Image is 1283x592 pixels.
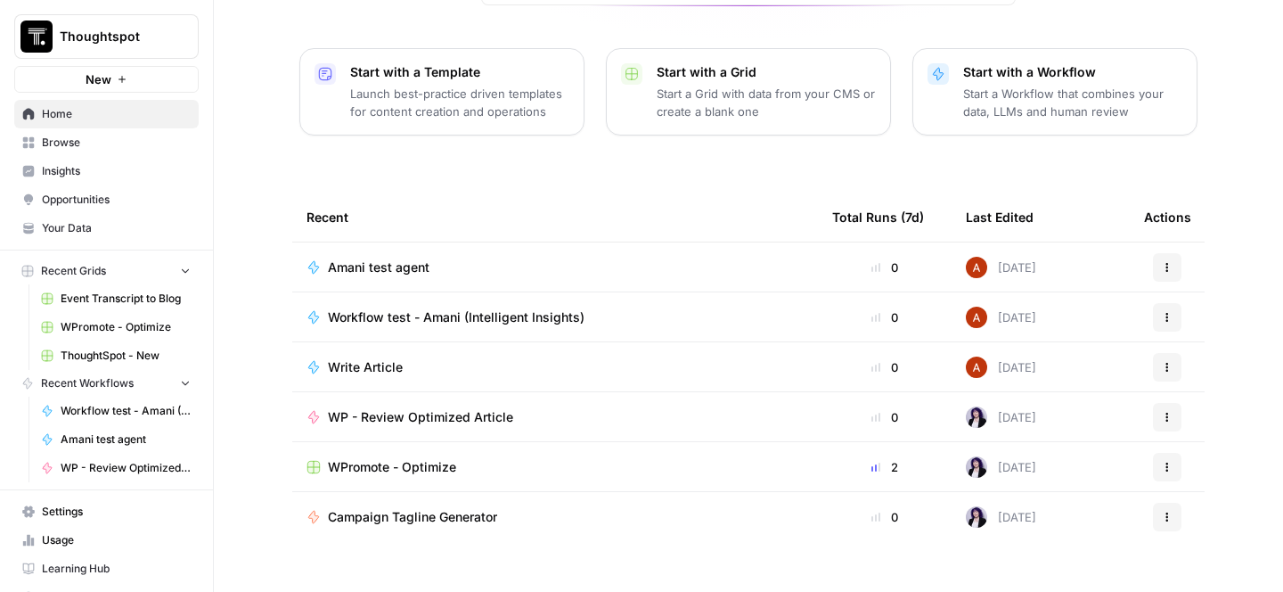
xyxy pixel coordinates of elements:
span: Home [42,106,191,122]
span: Event Transcript to Blog [61,291,191,307]
a: Home [14,100,199,128]
div: 0 [832,308,937,326]
div: [DATE] [966,307,1036,328]
p: Start a Workflow that combines your data, LLMs and human review [963,85,1182,120]
button: Start with a GridStart a Grid with data from your CMS or create a blank one [606,48,891,136]
a: Browse [14,128,199,157]
a: Campaign Tagline Generator [306,508,804,526]
div: [DATE] [966,506,1036,528]
p: Start with a Grid [657,63,876,81]
p: Launch best-practice driven templates for content creation and operations [350,85,569,120]
img: vrq4y4cr1c7o18g7bic8abpwgxlg [966,357,987,378]
span: WP - Review Optimized Article [61,460,191,476]
div: [DATE] [966,357,1036,378]
a: Event Transcript to Blog [33,284,199,313]
a: WPromote - Optimize [33,313,199,341]
span: Recent Grids [41,263,106,279]
span: WPromote - Optimize [61,319,191,335]
a: Workflow test - Amani (Intelligent Insights) [33,397,199,425]
div: 2 [832,458,937,476]
a: WP - Review Optimized Article [306,408,804,426]
a: Workflow test - Amani (Intelligent Insights) [306,308,804,326]
p: Start a Grid with data from your CMS or create a blank one [657,85,876,120]
div: 0 [832,259,937,276]
span: New [86,70,111,88]
span: Opportunities [42,192,191,208]
span: Your Data [42,220,191,236]
span: Insights [42,163,191,179]
a: Opportunities [14,185,199,214]
span: Campaign Tagline Generator [328,508,497,526]
img: tzasfqpy46zz9dbmxk44r2ls5vap [966,456,987,478]
a: Write Article [306,358,804,376]
span: Browse [42,135,191,151]
img: Thoughtspot Logo [20,21,53,53]
div: Recent [306,193,804,242]
a: Settings [14,497,199,526]
span: Learning Hub [42,561,191,577]
button: Workspace: Thoughtspot [14,14,199,59]
button: Start with a WorkflowStart a Workflow that combines your data, LLMs and human review [912,48,1197,136]
p: Start with a Template [350,63,569,81]
a: Usage [14,526,199,555]
span: Workflow test - Amani (Intelligent Insights) [61,403,191,419]
a: Amani test agent [306,259,804,276]
a: WP - Review Optimized Article [33,454,199,482]
div: Actions [1144,193,1191,242]
button: Recent Grids [14,258,199,284]
span: WP - Review Optimized Article [328,408,513,426]
div: 0 [832,408,937,426]
div: 0 [832,508,937,526]
span: WPromote - Optimize [328,458,456,476]
div: Total Runs (7d) [832,193,924,242]
a: Learning Hub [14,555,199,583]
a: ThoughtSpot - New [33,341,199,370]
span: Recent Workflows [41,375,134,391]
span: ThoughtSpot - New [61,348,191,364]
div: [DATE] [966,257,1036,278]
a: Your Data [14,214,199,243]
span: Workflow test - Amani (Intelligent Insights) [328,308,584,326]
div: [DATE] [966,456,1036,478]
a: Amani test agent [33,425,199,454]
a: WPromote - Optimize [306,458,804,476]
img: tzasfqpy46zz9dbmxk44r2ls5vap [966,506,987,528]
img: vrq4y4cr1c7o18g7bic8abpwgxlg [966,257,987,278]
button: New [14,66,199,93]
p: Start with a Workflow [963,63,1182,81]
img: vrq4y4cr1c7o18g7bic8abpwgxlg [966,307,987,328]
button: Start with a TemplateLaunch best-practice driven templates for content creation and operations [299,48,584,136]
img: tzasfqpy46zz9dbmxk44r2ls5vap [966,407,987,428]
span: Thoughtspot [60,28,168,45]
span: Amani test agent [328,259,429,276]
span: Usage [42,532,191,548]
span: Amani test agent [61,432,191,448]
div: 0 [832,358,937,376]
span: Settings [42,504,191,520]
span: Write Article [328,358,403,376]
a: Insights [14,157,199,185]
button: Recent Workflows [14,370,199,397]
div: Last Edited [966,193,1034,242]
div: [DATE] [966,407,1036,428]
